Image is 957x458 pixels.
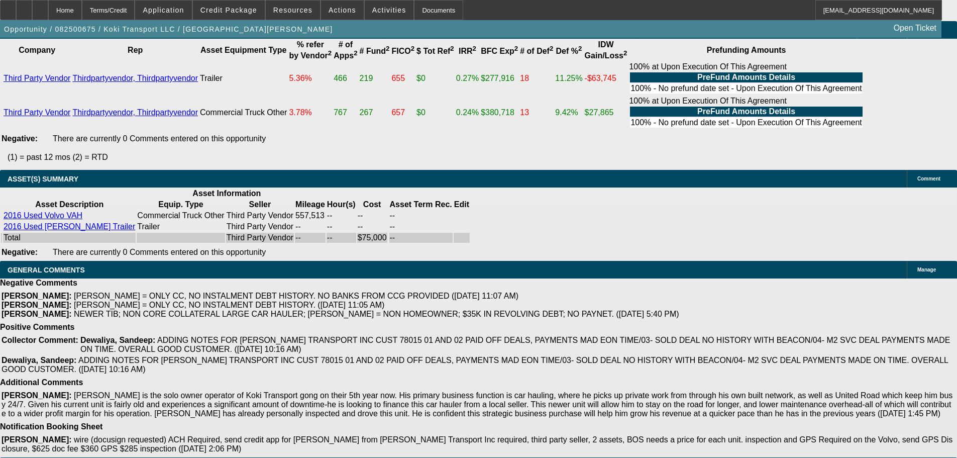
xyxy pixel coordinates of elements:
[200,6,257,14] span: Credit Package
[193,1,265,20] button: Credit Package
[454,200,470,210] th: Edit
[19,46,55,54] b: Company
[519,96,554,129] td: 13
[74,292,518,300] span: [PERSON_NAME] = ONLY CC, NO INSTALMENT DEBT HISTORY. NO BANKS FROM CCG PROVIDED ([DATE] 11:07 AM)
[481,47,518,55] b: BFC Exp
[4,222,135,231] a: 2016 Used [PERSON_NAME] Trailer
[550,45,553,52] sup: 2
[630,118,862,128] td: 100% - No prefund date set - Upon Execution Of This Agreement
[630,83,862,94] td: 100% - No prefund date set - Upon Execution Of This Agreement
[386,45,389,52] sup: 2
[391,96,415,129] td: 657
[389,200,453,210] th: Asset Term Recommendation
[249,200,271,209] b: Seller
[72,74,198,82] a: Thirdpartyvendor, Thirdpartyvendor
[2,391,952,418] span: [PERSON_NAME] is the solo owner operator of Koki Transport gong on their 5th year now. His primar...
[226,222,294,232] td: Third Party Vendor
[456,62,479,95] td: 0.27%
[357,233,387,243] td: $75,000
[391,47,414,55] b: FICO
[578,45,582,52] sup: 2
[585,40,627,60] b: IDW Gain/Loss
[360,47,390,55] b: # Fund
[389,222,453,232] td: --
[295,233,326,243] td: --
[2,435,952,453] span: wire (docusign requested) ACH Required, send credit app for [PERSON_NAME] from [PERSON_NAME] Tran...
[365,1,414,20] button: Activities
[411,45,414,52] sup: 2
[584,96,628,129] td: $27,865
[288,62,332,95] td: 5.36%
[629,97,863,129] div: 100% at Upon Execution Of This Agreement
[35,200,103,209] b: Asset Description
[555,62,583,95] td: 11.25%
[390,200,452,209] b: Asset Term Rec.
[354,49,357,57] sup: 2
[135,1,191,20] button: Application
[74,310,679,318] span: NEWER TIB; NON CORE COLLATERAL LARGE CAR HAULER; [PERSON_NAME] = NON HOMEOWNER; $35K IN REVOLVING...
[327,222,356,232] td: --
[473,45,476,52] sup: 2
[917,267,936,272] span: Manage
[8,266,85,274] span: GENERAL COMMENTS
[2,356,948,374] span: ADDING NOTES FOR [PERSON_NAME] TRANSPORT INC CUST 78015 01 AND 02 PAID OFF DEALS, PAYMENTS MAD EO...
[329,6,356,14] span: Actions
[295,222,326,232] td: --
[8,153,957,162] p: (1) = past 12 mos (2) = RTD
[416,96,455,129] td: $0
[584,62,628,95] td: -$63,745
[199,62,287,95] td: Trailer
[192,189,261,198] b: Asset Information
[359,96,390,129] td: 267
[917,176,940,181] span: Comment
[556,47,582,55] b: Def %
[333,96,358,129] td: 767
[357,211,387,221] td: --
[53,248,266,256] span: There are currently 0 Comments entered on this opportunity
[321,1,364,20] button: Actions
[2,391,72,400] b: [PERSON_NAME]:
[333,62,358,95] td: 466
[137,200,225,210] th: Equip. Type
[2,134,38,143] b: Negative:
[372,6,406,14] span: Activities
[273,6,312,14] span: Resources
[137,222,225,232] td: Trailer
[456,96,479,129] td: 0.24%
[2,301,72,309] b: [PERSON_NAME]:
[226,211,294,221] td: Third Party Vendor
[389,211,453,221] td: --
[359,62,390,95] td: 219
[514,45,518,52] sup: 2
[2,310,72,318] b: [PERSON_NAME]:
[4,108,70,117] a: Third Party Vendor
[389,233,453,243] td: --
[519,62,554,95] td: 18
[555,96,583,129] td: 9.42%
[416,62,455,95] td: $0
[357,222,387,232] td: --
[8,175,78,183] span: ASSET(S) SUMMARY
[200,46,286,54] b: Asset Equipment Type
[2,292,72,300] b: [PERSON_NAME]:
[327,200,356,209] b: Hour(s)
[629,62,863,95] div: 100% at Upon Execution Of This Agreement
[4,74,70,82] a: Third Party Vendor
[53,134,266,143] span: There are currently 0 Comments entered on this opportunity
[520,47,553,55] b: # of Def
[480,62,518,95] td: $277,916
[226,233,294,243] td: Third Party Vendor
[707,46,786,54] b: Prefunding Amounts
[4,233,135,242] div: Total
[2,248,38,256] b: Negative:
[288,96,332,129] td: 3.78%
[80,336,155,344] b: Dewaliya, Sandeep:
[295,211,326,221] td: 557,513
[266,1,320,20] button: Resources
[199,96,287,129] td: Commercial Truck Other
[697,107,795,116] b: PreFund Amounts Details
[2,356,76,364] b: Dewaliya, Sandeep:
[80,336,950,353] span: ADDING NOTES FOR [PERSON_NAME] TRANSPORT INC CUST 78015 01 AND 02 PAID OFF DEALS, PAYMENTS MAD EO...
[4,211,82,220] a: 2016 Used Volvo VAH
[2,435,72,444] b: [PERSON_NAME]:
